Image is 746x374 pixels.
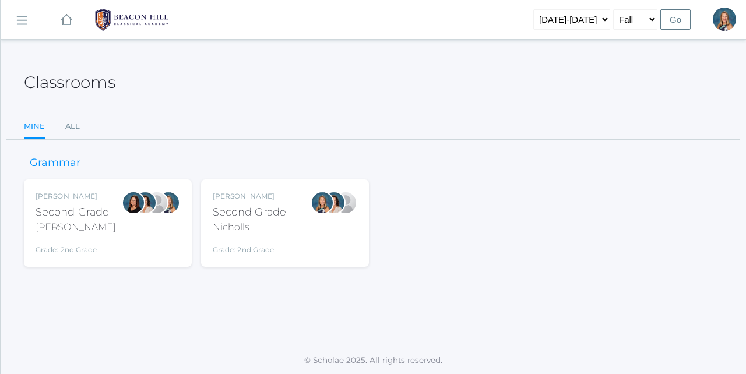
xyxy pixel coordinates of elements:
[322,191,346,214] div: Cari Burke
[65,115,80,138] a: All
[36,191,116,202] div: [PERSON_NAME]
[713,8,736,31] div: Courtney Nicholls
[24,73,115,91] h2: Classrooms
[311,191,334,214] div: Courtney Nicholls
[660,9,691,30] input: Go
[36,220,116,234] div: [PERSON_NAME]
[122,191,145,214] div: Emily Balli
[133,191,157,214] div: Cari Burke
[145,191,168,214] div: Sarah Armstrong
[24,115,45,140] a: Mine
[213,204,286,220] div: Second Grade
[334,191,357,214] div: Sarah Armstrong
[1,354,746,366] p: © Scholae 2025. All rights reserved.
[213,191,286,202] div: [PERSON_NAME]
[24,157,86,169] h3: Grammar
[213,220,286,234] div: Nicholls
[157,191,180,214] div: Courtney Nicholls
[36,204,116,220] div: Second Grade
[213,239,286,255] div: Grade: 2nd Grade
[88,5,175,34] img: BHCALogos-05-308ed15e86a5a0abce9b8dd61676a3503ac9727e845dece92d48e8588c001991.png
[36,239,116,255] div: Grade: 2nd Grade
